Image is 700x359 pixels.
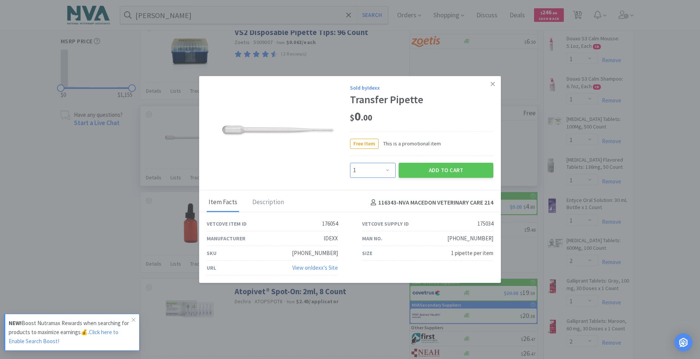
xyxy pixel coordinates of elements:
[350,84,493,92] div: Sold by Idexx
[207,249,216,257] div: SKU
[362,220,409,228] div: Vetcove Supply ID
[350,93,493,106] div: Transfer Pipette
[447,234,493,243] div: [PHONE_NUMBER]
[350,109,372,124] span: 0
[350,113,355,123] span: $
[222,125,335,136] img: 0fd431e8204c4708b1c3c2b0ae09d120_175034.png
[350,139,378,148] span: Free Item
[368,198,493,208] h4: 116343 - NVA MACEDON VETERINARY CARE 214
[322,219,338,228] div: 176054
[477,219,493,228] div: 175034
[361,113,372,123] span: . 00
[292,249,338,258] div: [PHONE_NUMBER]
[674,333,692,351] div: Open Intercom Messenger
[207,220,247,228] div: Vetcove Item ID
[324,234,338,243] div: IDEXX
[207,264,216,272] div: URL
[4,314,140,351] a: NEW!Boost Nutramax Rewards when searching for products to maximize earnings💰.Click here to Enable...
[207,193,239,212] div: Item Facts
[451,249,493,258] div: 1 pipette per item
[292,264,338,271] a: View onIdexx's Site
[207,234,246,243] div: Manufacturer
[362,249,372,257] div: Size
[9,319,21,327] strong: NEW!
[362,234,382,243] div: Man No.
[379,139,441,148] span: This is a promotional item
[250,193,286,212] div: Description
[399,163,493,178] button: Add to Cart
[9,319,132,346] p: Boost Nutramax Rewards when searching for products to maximize earnings💰.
